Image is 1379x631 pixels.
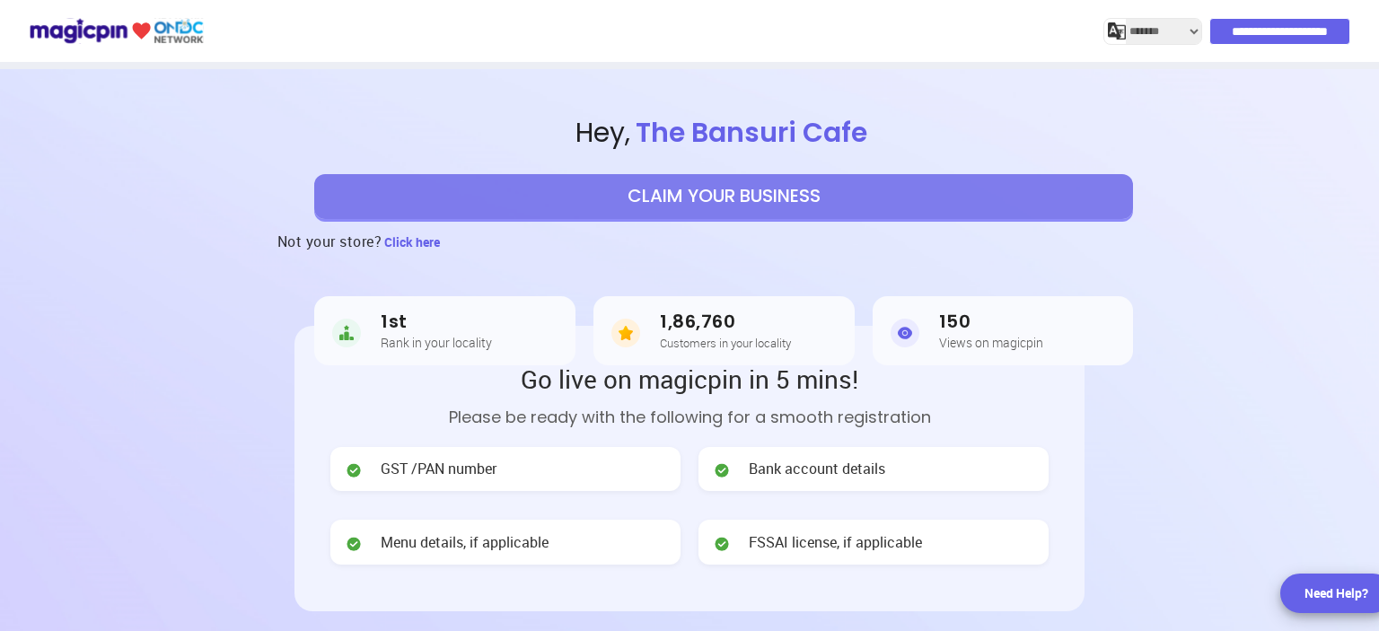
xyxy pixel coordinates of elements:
[345,535,363,553] img: check
[69,114,1379,153] span: Hey ,
[630,113,873,152] span: The Bansuri Cafe
[384,233,440,250] span: Click here
[381,459,496,479] span: GST /PAN number
[332,315,361,351] img: Rank
[749,459,885,479] span: Bank account details
[939,311,1043,332] h3: 150
[1304,584,1368,602] div: Need Help?
[660,337,791,349] h5: Customers in your locality
[611,315,640,351] img: Customers
[330,405,1049,429] p: Please be ready with the following for a smooth registration
[330,362,1049,396] h2: Go live on magicpin in 5 mins!
[381,311,492,332] h3: 1st
[381,336,492,349] h5: Rank in your locality
[314,174,1133,219] button: CLAIM YOUR BUSINESS
[749,532,922,553] span: FSSAI license, if applicable
[660,311,791,332] h3: 1,86,760
[1108,22,1126,40] img: j2MGCQAAAABJRU5ErkJggg==
[381,532,549,553] span: Menu details, if applicable
[345,461,363,479] img: check
[891,315,919,351] img: Views
[713,461,731,479] img: check
[713,535,731,553] img: check
[277,219,382,264] h3: Not your store?
[29,15,204,47] img: ondc-logo-new-small.8a59708e.svg
[939,336,1043,349] h5: Views on magicpin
